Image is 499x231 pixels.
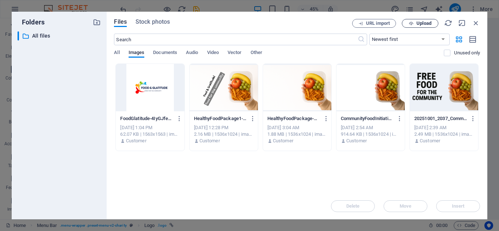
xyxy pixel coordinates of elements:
span: All [114,48,119,58]
p: FoodGlatitude-4IyGJfeqMCjvRljMixsFKg.png [120,115,173,122]
p: Customer [420,138,440,144]
p: Folders [18,18,45,27]
p: Customer [126,138,146,144]
div: 1.88 MB | 1536x1024 | image/png [267,131,327,138]
div: 914.64 KB | 1536x1024 | image/png [341,131,400,138]
span: Stock photos [136,18,170,26]
p: Displays only files that are not in use on the website. Files added during this session can still... [454,50,480,56]
p: Customer [273,138,293,144]
span: URL import [366,21,390,26]
p: HealthyFoodPackage-W98BdiazTHGAuktyuFRyew.png [267,115,320,122]
div: 62.07 KB | 1563x1563 | image/png [120,131,180,138]
p: Customer [346,138,367,144]
div: 2.49 MB | 1536x1024 | image/png [414,131,474,138]
i: Minimize [458,19,466,27]
span: Images [129,48,145,58]
button: URL import [352,19,396,28]
span: Video [207,48,219,58]
button: Upload [402,19,438,28]
p: HealthyFoodPackage1-Zw311egaggjuAcbEAnmZMA.png [194,115,247,122]
p: Customer [199,138,220,144]
i: Reload [444,19,452,27]
span: Other [251,48,262,58]
p: 20251001_2037_CommunityFoodInitiative_simple_compose_01k6h5j0w7f9yr2bhdxrv41c3y-a58FiDLvv3h-8uz4T... [414,115,467,122]
div: [DATE] 3:04 AM [267,124,327,131]
p: CommunityFoodInitiative1-dz28qXZzKHGoOYhp4uk1Ng.png [341,115,394,122]
span: Documents [153,48,177,58]
p: All files [32,32,88,40]
i: Create new folder [93,18,101,26]
div: [DATE] 1:04 PM [120,124,180,131]
div: 2.16 MB | 1536x1024 | image/png [194,131,254,138]
input: Search [114,34,357,45]
span: Vector [228,48,242,58]
div: ​ [18,31,19,41]
span: Files [114,18,127,26]
span: Audio [186,48,198,58]
span: Upload [416,21,431,26]
div: [DATE] 12:28 PM [194,124,254,131]
div: [DATE] 2:39 AM [414,124,474,131]
i: Close [472,19,480,27]
div: [DATE] 2:54 AM [341,124,400,131]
